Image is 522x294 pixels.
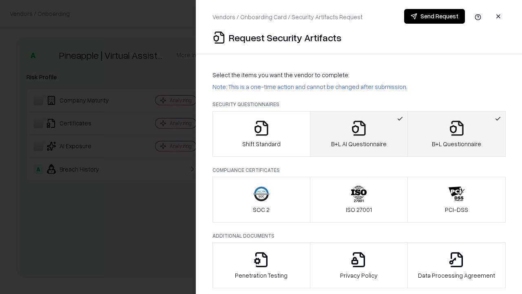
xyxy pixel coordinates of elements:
[212,101,506,108] p: Security Questionnaires
[235,271,288,280] p: Penetration Testing
[331,140,387,148] p: B+L AI Questionnaire
[212,71,506,79] p: Select the items you want the vendor to complete:
[445,205,468,214] p: PCI-DSS
[212,177,310,223] button: SOC 2
[310,111,408,157] button: B+L AI Questionnaire
[418,271,495,280] p: Data Processing Agreement
[212,82,506,91] p: Note: This is a one-time action and cannot be changed after submission.
[404,9,465,24] button: Send Request
[310,243,408,288] button: Privacy Policy
[212,167,506,174] p: Compliance Certificates
[212,13,363,21] p: Vendors / Onboarding Card / Security Artifacts Request
[407,111,506,157] button: B+L Questionnaire
[346,205,372,214] p: ISO 27001
[407,243,506,288] button: Data Processing Agreement
[212,111,310,157] button: Shift Standard
[229,31,341,44] p: Request Security Artifacts
[212,232,506,239] p: Additional Documents
[340,271,378,280] p: Privacy Policy
[253,205,270,214] p: SOC 2
[212,243,310,288] button: Penetration Testing
[310,177,408,223] button: ISO 27001
[432,140,481,148] p: B+L Questionnaire
[407,177,506,223] button: PCI-DSS
[242,140,281,148] p: Shift Standard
